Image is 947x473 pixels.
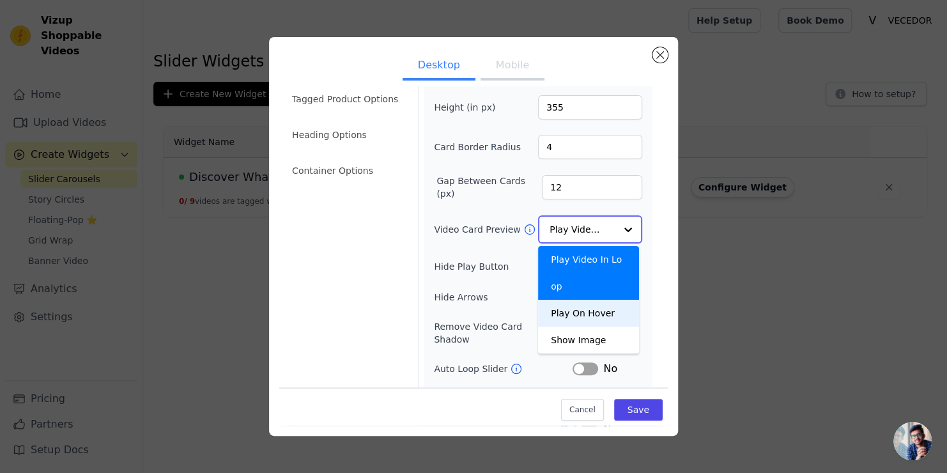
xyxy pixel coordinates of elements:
[652,47,668,63] button: Close modal
[434,260,573,273] label: Hide Play Button
[434,141,521,153] label: Card Border Radius
[538,246,639,300] div: Play Video In Loop
[436,174,542,200] label: Gap Between Cards (px)
[434,223,523,236] label: Video Card Preview
[614,399,663,421] button: Save
[284,86,410,112] li: Tagged Product Options
[284,122,410,148] li: Heading Options
[434,362,510,375] label: Auto Loop Slider
[481,52,544,81] button: Mobile
[538,327,639,353] div: Show Image
[538,300,639,327] div: Play On Hover
[561,399,604,421] button: Cancel
[893,422,932,460] div: Open chat
[603,361,617,376] span: No
[284,158,410,183] li: Container Options
[434,101,504,114] label: Height (in px)
[434,320,560,346] label: Remove Video Card Shadow
[403,52,475,81] button: Desktop
[434,291,573,304] label: Hide Arrows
